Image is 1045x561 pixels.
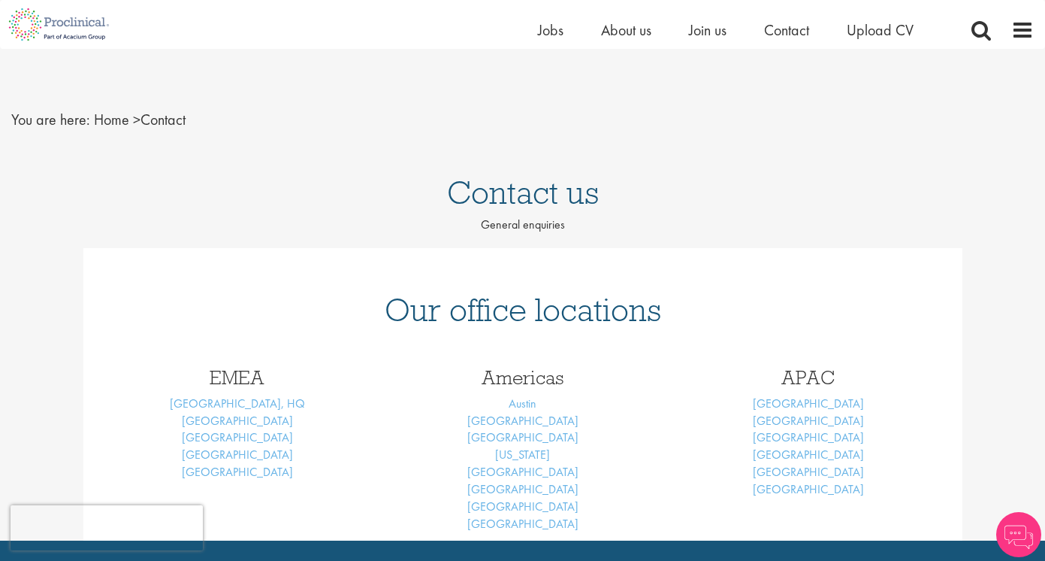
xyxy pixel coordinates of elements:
[11,505,203,550] iframe: reCAPTCHA
[133,110,140,129] span: >
[467,516,578,532] a: [GEOGRAPHIC_DATA]
[106,368,369,387] h3: EMEA
[753,396,864,411] a: [GEOGRAPHIC_DATA]
[509,396,536,411] a: Austin
[182,464,293,480] a: [GEOGRAPHIC_DATA]
[764,20,809,40] a: Contact
[11,110,90,129] span: You are here:
[467,464,578,480] a: [GEOGRAPHIC_DATA]
[170,396,305,411] a: [GEOGRAPHIC_DATA], HQ
[467,429,578,445] a: [GEOGRAPHIC_DATA]
[94,110,186,129] span: Contact
[753,429,864,445] a: [GEOGRAPHIC_DATA]
[538,20,563,40] a: Jobs
[495,447,550,462] a: [US_STATE]
[182,413,293,429] a: [GEOGRAPHIC_DATA]
[182,429,293,445] a: [GEOGRAPHIC_DATA]
[391,368,654,387] h3: Americas
[753,413,864,429] a: [GEOGRAPHIC_DATA]
[467,413,578,429] a: [GEOGRAPHIC_DATA]
[847,20,914,40] a: Upload CV
[94,110,129,129] a: breadcrumb link to Home
[677,368,940,387] h3: APAC
[753,464,864,480] a: [GEOGRAPHIC_DATA]
[601,20,651,40] a: About us
[689,20,726,40] a: Join us
[467,481,578,497] a: [GEOGRAPHIC_DATA]
[753,481,864,497] a: [GEOGRAPHIC_DATA]
[182,447,293,462] a: [GEOGRAPHIC_DATA]
[106,293,940,326] h1: Our office locations
[467,499,578,514] a: [GEOGRAPHIC_DATA]
[753,447,864,462] a: [GEOGRAPHIC_DATA]
[996,512,1041,557] img: Chatbot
